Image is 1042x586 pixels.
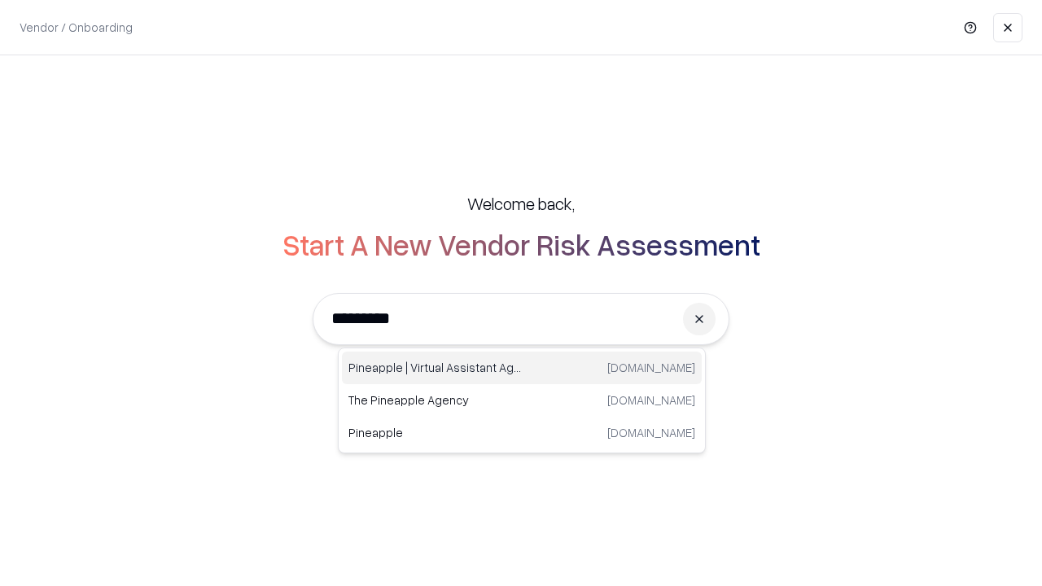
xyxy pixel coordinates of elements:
p: Pineapple [348,424,522,441]
p: [DOMAIN_NAME] [607,424,695,441]
div: Suggestions [338,348,706,453]
h2: Start A New Vendor Risk Assessment [282,228,760,260]
p: [DOMAIN_NAME] [607,359,695,376]
p: Pineapple | Virtual Assistant Agency [348,359,522,376]
h5: Welcome back, [467,192,575,215]
p: [DOMAIN_NAME] [607,391,695,409]
p: The Pineapple Agency [348,391,522,409]
p: Vendor / Onboarding [20,19,133,36]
